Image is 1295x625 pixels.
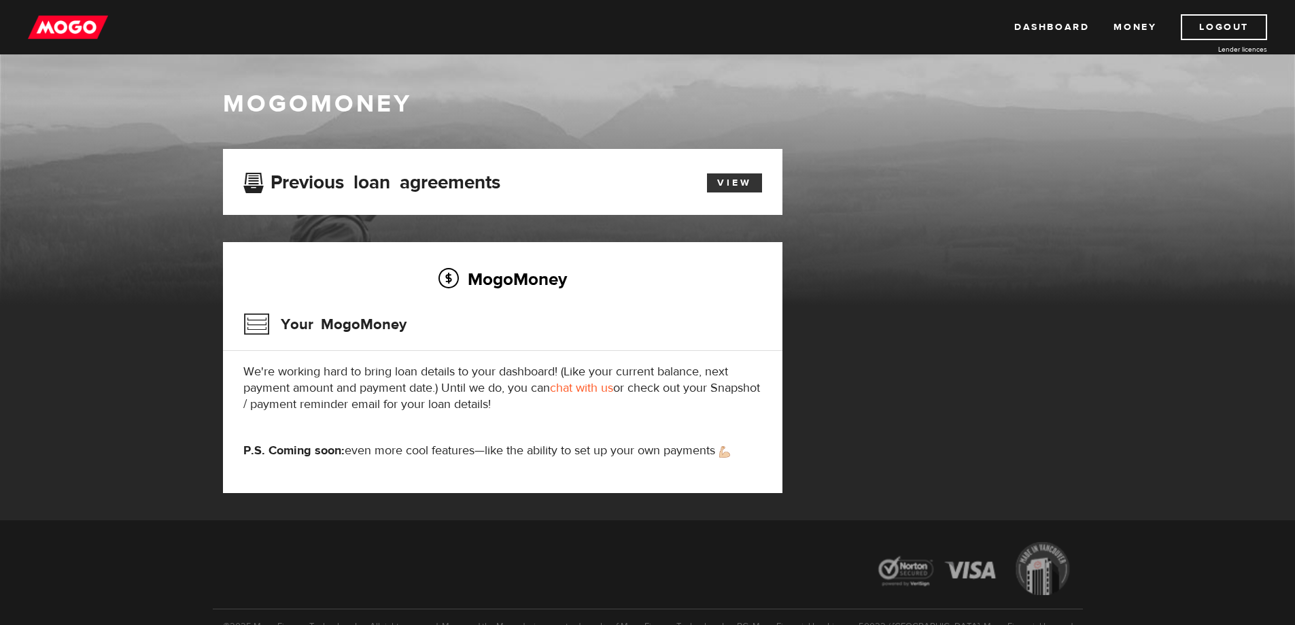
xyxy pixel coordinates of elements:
img: strong arm emoji [719,446,730,458]
p: We're working hard to bring loan details to your dashboard! (Like your current balance, next paym... [243,364,762,413]
a: Dashboard [1014,14,1089,40]
a: chat with us [550,380,613,396]
p: even more cool features—like the ability to set up your own payments [243,443,762,459]
h1: MogoMoney [223,90,1073,118]
a: Lender licences [1165,44,1267,54]
a: Money [1113,14,1156,40]
h3: Previous loan agreements [243,171,500,189]
strong: P.S. Coming soon: [243,443,345,458]
a: Logout [1181,14,1267,40]
h3: Your MogoMoney [243,307,407,342]
h2: MogoMoney [243,265,762,293]
img: legal-icons-92a2ffecb4d32d839781d1b4e4802d7b.png [865,532,1083,609]
img: mogo_logo-11ee424be714fa7cbb0f0f49df9e16ec.png [28,14,108,40]
a: View [707,173,762,192]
